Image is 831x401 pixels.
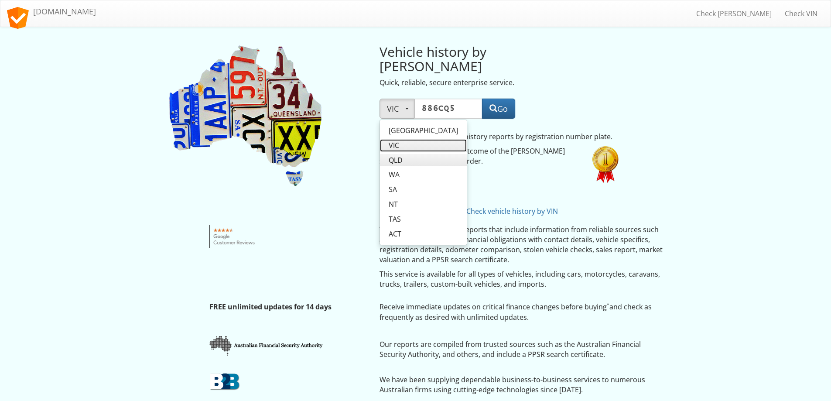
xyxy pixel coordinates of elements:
h2: Vehicle history by [PERSON_NAME] [380,45,579,73]
img: logo.svg [7,7,29,29]
span: SA [389,185,397,195]
span: ACT [389,229,401,239]
button: Go [482,99,515,119]
p: We have been supplying dependable business-to-business services to numerous Australian firms usin... [380,375,664,395]
p: Review and confirm the outcome of the [PERSON_NAME] search before placing an order. [380,146,579,166]
span: [GEOGRAPHIC_DATA] [389,126,458,136]
p: We offer comprehensive reports that include information from reliable sources such as write-offs,... [380,225,664,264]
img: b2b.png [209,373,240,390]
a: Check vehicle history by VIN [466,206,558,216]
p: Quick, reliable, secure enterprise service. [380,78,579,88]
a: Check [PERSON_NAME] [690,3,778,24]
a: [DOMAIN_NAME] [0,0,103,22]
span: VIC [387,103,407,114]
span: WA [389,170,400,180]
p: This service is available for all types of vehicles, including cars, motorcycles, caravans, truck... [380,269,664,289]
p: No [PERSON_NAME] plate? [380,206,622,216]
p: Receive immediate updates on critical finance changes before buying and check as frequently as de... [380,302,664,322]
span: VIC [389,141,399,151]
a: Check VIN [778,3,824,24]
button: VIC [380,99,414,119]
span: QLD [389,155,403,165]
img: xafsa.png.pagespeed.ic.5KItRCSn_G.webp [209,335,324,356]
p: Instant Australian vehicle history reports by registration number plate. [380,132,622,142]
strong: FREE unlimited updates for 14 days [209,302,332,312]
span: TAS [389,214,401,224]
input: Rego [414,99,482,119]
img: Google customer reviews [209,225,260,248]
p: AI Expert Opinion [380,188,622,198]
p: Our reports are compiled from trusted sources such as the Australian Financial Security Authority... [380,339,664,360]
span: NT [389,199,398,209]
img: 60xNx1st.png.pagespeed.ic.W35WbnTSpj.webp [592,146,619,183]
img: Rego Check [167,45,324,188]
